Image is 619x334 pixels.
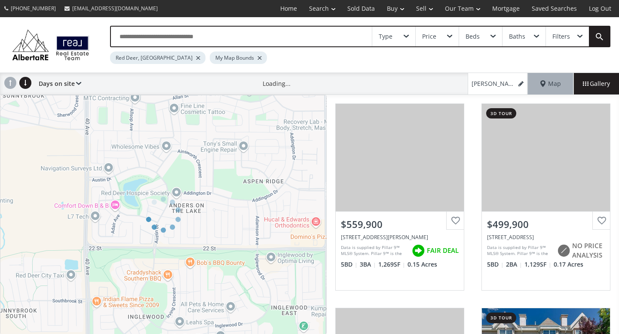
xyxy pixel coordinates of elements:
span: 1,269 SF [378,260,405,269]
span: [PHONE_NUMBER] [11,5,56,12]
div: Filters [552,33,570,39]
span: 1,129 SF [524,260,552,269]
div: Price [422,33,436,39]
img: Logo [9,27,93,63]
div: 24 Sherwood Crescent, Red Deer, AB T4N 0A3 [487,234,605,241]
span: 3 BA [360,260,376,269]
div: Type [379,33,392,39]
img: rating icon [555,242,572,259]
span: 5 BD [341,260,358,269]
div: Gallery [573,73,619,94]
div: Red Deer, [GEOGRAPHIC_DATA] [110,52,205,64]
a: $559,900[STREET_ADDRESS][PERSON_NAME]Data is supplied by Pillar 9™ MLS® System. Pillar 9™ is the ... [327,95,473,299]
span: 2 BA [506,260,522,269]
img: rating icon [410,242,427,259]
div: Map [528,73,573,94]
div: 107 Ackerman Crescent, Red Deer, AB T4R 3B3 [341,234,459,241]
div: Days on site [34,73,81,94]
div: My Map Bounds [210,52,267,64]
span: Map [540,79,561,88]
div: $499,900 [487,218,605,231]
span: 5 BD [487,260,504,269]
a: [EMAIL_ADDRESS][DOMAIN_NAME] [60,0,162,16]
span: Gallery [583,79,610,88]
div: Beds [466,33,480,39]
span: FAIR DEAL [427,246,459,255]
div: $559,900 [341,218,459,231]
div: Data is supplied by Pillar 9™ MLS® System. Pillar 9™ is the owner of the copyright in its MLS® Sy... [487,244,553,257]
div: Baths [509,33,525,39]
span: 0.17 Acres [554,260,583,269]
span: [EMAIL_ADDRESS][DOMAIN_NAME] [72,5,158,12]
a: 3d tour$499,900[STREET_ADDRESS]Data is supplied by Pillar 9™ MLS® System. Pillar 9™ is the owner ... [473,95,619,299]
span: [PERSON_NAME]/[PERSON_NAME] [472,79,517,88]
a: [PERSON_NAME]/[PERSON_NAME] [468,73,528,94]
div: Data is supplied by Pillar 9™ MLS® System. Pillar 9™ is the owner of the copyright in its MLS® Sy... [341,244,408,257]
span: 0.15 Acres [408,260,437,269]
span: NO PRICE ANALYSIS [572,241,605,260]
div: Loading... [263,79,291,88]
